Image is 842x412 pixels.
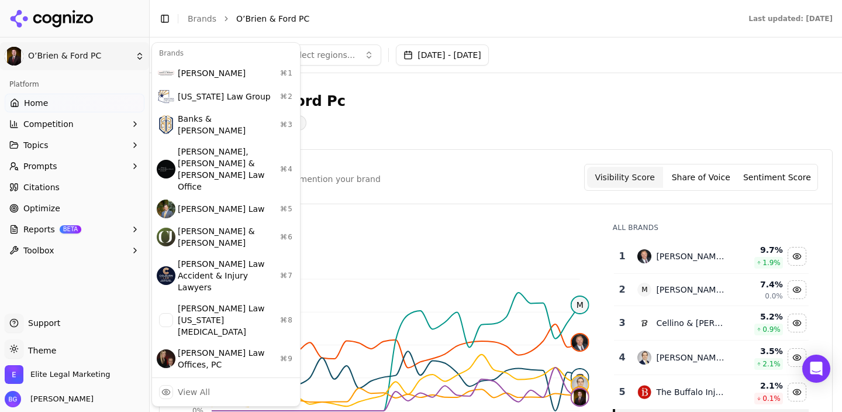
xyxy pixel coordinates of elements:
[280,315,293,325] span: ⌘ 8
[280,204,293,214] span: ⌘ 5
[157,160,175,178] img: Bishop, Del Vecchio & Beeks Law Office
[154,253,298,298] div: [PERSON_NAME] Law Accident & Injury Lawyers
[157,266,175,285] img: Colburn Law Accident & Injury Lawyers
[154,197,298,221] div: [PERSON_NAME] Law
[157,64,175,83] img: Aaron Herbert
[154,45,298,61] div: Brands
[280,68,293,78] span: ⌘ 1
[154,141,298,197] div: [PERSON_NAME], [PERSON_NAME] & [PERSON_NAME] Law Office
[280,92,293,101] span: ⌘ 2
[157,200,175,218] img: Cannon Law
[280,164,293,174] span: ⌘ 4
[280,271,293,280] span: ⌘ 7
[157,228,175,246] img: Cohen & Jaffe
[154,221,298,253] div: [PERSON_NAME] & [PERSON_NAME]
[157,311,175,329] img: Colburn Law Washington Dog Bite
[154,85,298,108] div: [US_STATE] Law Group
[154,342,298,375] div: [PERSON_NAME] Law Offices, PC
[280,232,293,242] span: ⌘ 6
[280,120,293,129] span: ⌘ 3
[280,354,293,363] span: ⌘ 9
[154,61,298,85] div: [PERSON_NAME]
[157,87,175,106] img: Arizona Law Group
[154,298,298,342] div: [PERSON_NAME] Law [US_STATE] [MEDICAL_DATA]
[157,349,175,368] img: Crossman Law Offices, PC
[178,386,210,398] div: View All
[154,108,298,141] div: Banks & [PERSON_NAME]
[157,115,175,134] img: Banks & Brower
[151,42,301,407] div: Current brand: O’Brien & Ford PC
